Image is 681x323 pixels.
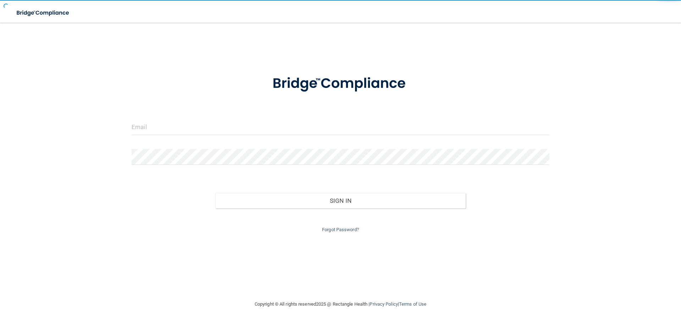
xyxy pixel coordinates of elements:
a: Forgot Password? [322,227,359,232]
button: Sign In [215,193,466,208]
a: Privacy Policy [370,301,398,307]
input: Email [132,119,549,135]
a: Terms of Use [399,301,426,307]
div: Copyright © All rights reserved 2025 @ Rectangle Health | | [211,293,470,316]
img: bridge_compliance_login_screen.278c3ca4.svg [258,65,423,102]
img: bridge_compliance_login_screen.278c3ca4.svg [11,6,76,20]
